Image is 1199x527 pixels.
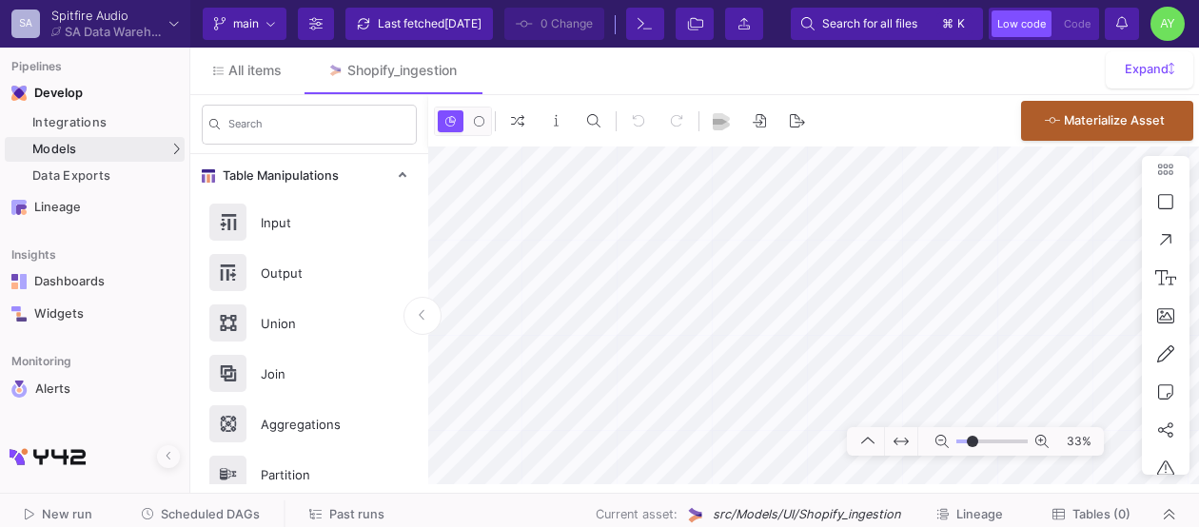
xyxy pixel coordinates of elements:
div: Lineage [34,200,158,215]
span: Table Manipulations [215,168,339,184]
span: Search for all files [822,10,917,38]
span: All items [228,63,282,78]
span: ⌘ [942,12,953,35]
a: Navigation iconDashboards [5,266,185,297]
div: Join [249,360,381,388]
button: Search for all files⌘k [791,8,983,40]
button: Last fetched[DATE] [345,8,493,40]
img: Navigation icon [11,200,27,215]
div: Dashboards [34,274,158,289]
div: Widgets [34,306,158,322]
span: [DATE] [444,16,482,30]
button: Code [1058,10,1096,37]
div: SA [11,10,40,38]
button: Aggregations [190,399,428,449]
div: Alerts [35,381,159,398]
button: Output [190,247,428,298]
img: Navigation icon [11,381,28,398]
button: Materialize Asset [1021,101,1193,141]
span: Current asset: [596,505,678,523]
button: Partition [190,449,428,499]
img: Navigation icon [11,306,27,322]
div: Shopify_ingestion [347,63,457,78]
a: Navigation iconAlerts [5,373,185,405]
a: Navigation iconLineage [5,192,185,223]
span: Scheduled DAGs [161,507,260,521]
div: Aggregations [249,410,381,439]
span: Models [32,142,77,157]
button: Join [190,348,428,399]
div: Develop [34,86,63,101]
span: New run [42,507,92,521]
span: k [957,12,965,35]
span: src/Models/UI/Shopify_ingestion [713,505,900,523]
mat-expansion-panel-header: Table Manipulations [190,154,428,197]
span: Lineage [956,507,1003,521]
div: AY [1150,7,1185,41]
button: main [203,8,286,40]
div: Integrations [32,115,180,130]
input: Search [228,121,409,134]
div: Last fetched [378,10,482,38]
span: 33% [1056,425,1099,459]
div: Data Exports [32,168,180,184]
span: Low code [997,17,1046,30]
button: AY [1145,7,1185,41]
button: Input [190,197,428,247]
div: Table Manipulations [190,197,428,507]
a: Integrations [5,110,185,135]
img: Navigation icon [11,86,27,101]
a: Data Exports [5,164,185,188]
span: Tables (0) [1072,507,1130,521]
div: Output [249,259,381,287]
span: Materialize Asset [1064,113,1165,127]
img: UI Model [685,505,705,525]
button: Union [190,298,428,348]
div: Union [249,309,381,338]
div: Partition [249,460,381,489]
span: Code [1064,17,1091,30]
img: Tab icon [327,63,344,79]
button: Low code [992,10,1052,37]
span: main [233,10,259,38]
button: ⌘k [936,12,973,35]
div: Spitfire Audio [51,10,162,22]
img: Navigation icon [11,274,27,289]
mat-expansion-panel-header: Navigation iconDevelop [5,78,185,108]
div: Input [249,208,381,237]
span: Past runs [329,507,384,521]
div: SA Data Warehouse [65,26,162,38]
a: Navigation iconWidgets [5,299,185,329]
